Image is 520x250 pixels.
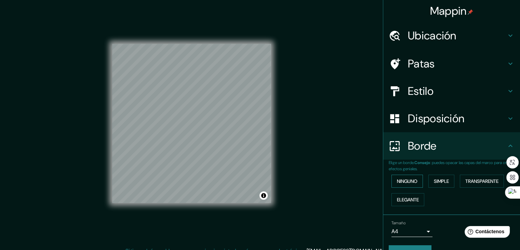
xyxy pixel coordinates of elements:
font: Estilo [408,84,434,98]
div: Borde [383,132,520,160]
font: Patas [408,57,435,71]
button: Ninguno [391,175,423,188]
div: A4 [391,226,432,237]
div: Estilo [383,77,520,105]
font: Simple [434,178,449,184]
canvas: Mapa [112,44,271,203]
iframe: Lanzador de widgets de ayuda [459,223,512,242]
div: Patas [383,50,520,77]
font: Mappin [430,4,467,18]
font: Ubicación [408,28,456,43]
img: pin-icon.png [468,9,473,15]
button: Transparente [460,175,504,188]
font: Elegante [397,197,419,203]
font: : puedes opacar las capas del marco para crear efectos geniales. [389,160,512,172]
button: Activar o desactivar atribución [259,191,268,200]
font: Elige un borde. [389,160,414,165]
font: Transparente [465,178,498,184]
font: Ninguno [397,178,417,184]
font: Disposición [408,111,464,126]
font: A4 [391,228,398,235]
font: Tamaño [391,220,405,226]
button: Simple [428,175,454,188]
font: Borde [408,139,437,153]
button: Elegante [391,193,424,206]
div: Disposición [383,105,520,132]
font: Consejo [414,160,430,165]
div: Ubicación [383,22,520,49]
